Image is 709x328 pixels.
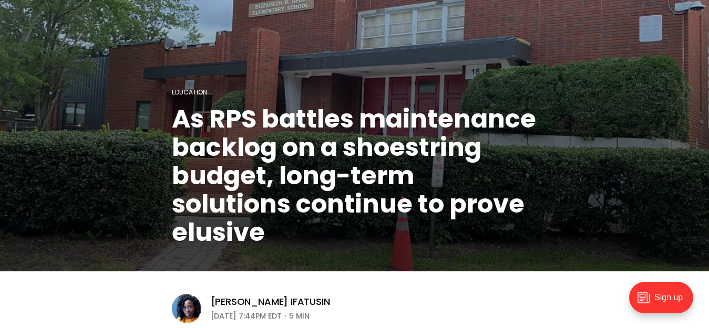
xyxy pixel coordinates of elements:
[211,295,330,308] a: [PERSON_NAME] Ifatusin
[172,88,207,97] a: Education
[289,310,310,322] span: 5 min
[172,105,538,247] h1: As RPS battles maintenance backlog on a shoestring budget, long-term solutions continue to prove ...
[620,277,709,328] iframe: portal-trigger
[211,310,282,322] time: [DATE] 7:44PM EDT
[172,294,201,323] img: Victoria A. Ifatusin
